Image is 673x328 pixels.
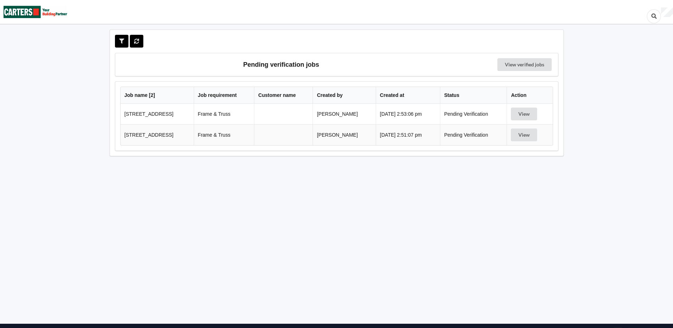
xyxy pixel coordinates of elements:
a: View [511,111,539,117]
td: Pending Verification [440,124,507,145]
button: View [511,129,537,141]
th: Status [440,87,507,104]
th: Created at [376,87,440,104]
h3: Pending verification jobs [120,58,442,71]
td: [STREET_ADDRESS] [121,124,194,145]
th: Customer name [254,87,313,104]
th: Job requirement [194,87,254,104]
div: User Profile [661,7,673,17]
td: Pending Verification [440,104,507,124]
td: [STREET_ADDRESS] [121,104,194,124]
td: [PERSON_NAME] [313,104,375,124]
img: Carters [4,0,67,23]
th: Action [507,87,552,104]
td: Frame & Truss [194,104,254,124]
td: [PERSON_NAME] [313,124,375,145]
td: Frame & Truss [194,124,254,145]
button: View [511,108,537,120]
td: [DATE] 2:53:06 pm [376,104,440,124]
a: View verified jobs [497,58,552,71]
a: View [511,132,539,138]
th: Job name [ 2 ] [121,87,194,104]
th: Created by [313,87,375,104]
td: [DATE] 2:51:07 pm [376,124,440,145]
